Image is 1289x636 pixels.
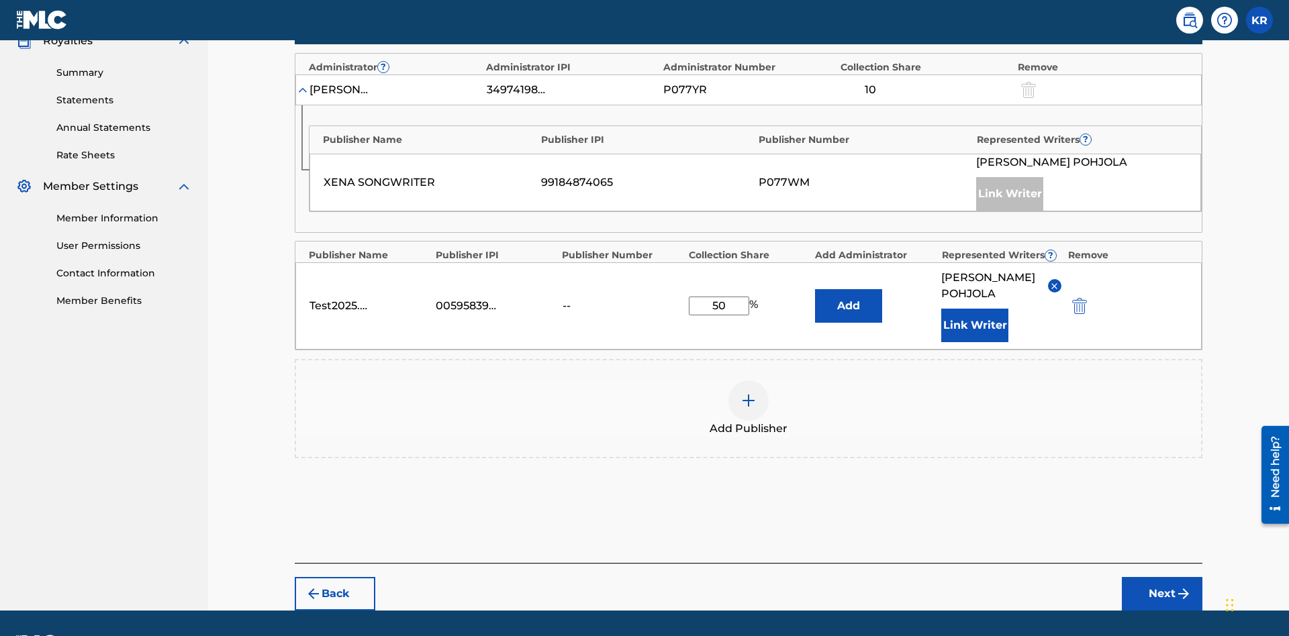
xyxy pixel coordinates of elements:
[663,60,834,74] div: Administrator Number
[56,66,192,80] a: Summary
[176,178,192,195] img: expand
[16,10,68,30] img: MLC Logo
[541,174,752,191] div: 99184874065
[815,289,882,323] button: Add
[1049,281,1059,291] img: remove-from-list-button
[56,121,192,135] a: Annual Statements
[436,248,556,262] div: Publisher IPI
[56,266,192,280] a: Contact Information
[56,211,192,225] a: Member Information
[56,294,192,308] a: Member Benefits
[43,33,93,49] span: Royalties
[486,60,657,74] div: Administrator IPI
[689,248,809,262] div: Collection Share
[1122,577,1202,611] button: Next
[309,248,429,262] div: Publisher Name
[710,421,787,437] span: Add Publisher
[56,93,192,107] a: Statements
[323,133,534,147] div: Publisher Name
[1176,586,1192,602] img: f7272a7cc735f4ea7f67.svg
[1072,298,1087,314] img: 12a2ab48e56ec057fbd8.svg
[977,133,1188,147] div: Represented Writers
[759,174,969,191] div: P077WM
[1216,12,1233,28] img: help
[56,239,192,253] a: User Permissions
[305,586,322,602] img: 7ee5dd4eb1f8a8e3ef2f.svg
[378,62,389,72] span: ?
[1182,12,1198,28] img: search
[16,33,32,49] img: Royalties
[562,248,682,262] div: Publisher Number
[56,148,192,162] a: Rate Sheets
[324,174,534,191] div: XENA SONGWRITER
[1018,60,1188,74] div: Remove
[176,33,192,49] img: expand
[1226,585,1234,625] div: Drag
[296,83,309,97] img: expand-cell-toggle
[749,297,761,315] span: %
[541,133,753,147] div: Publisher IPI
[1068,248,1188,262] div: Remove
[741,392,757,409] img: add
[759,133,970,147] div: Publisher Number
[941,309,1008,342] button: Link Writer
[295,577,375,611] button: Back
[1080,134,1091,145] span: ?
[16,178,32,195] img: Member Settings
[841,60,1011,74] div: Collection Share
[941,270,1037,302] span: [PERSON_NAME] POHJOLA
[1251,421,1289,531] iframe: Resource Center
[1246,7,1273,34] div: User Menu
[1045,250,1056,261] span: ?
[1211,7,1238,34] div: Help
[43,178,138,195] span: Member Settings
[815,248,935,262] div: Add Administrator
[976,154,1127,170] span: [PERSON_NAME] POHJOLA
[309,60,479,74] div: Administrator
[942,248,1062,262] div: Represented Writers
[1176,7,1203,34] a: Public Search
[1222,572,1289,636] iframe: Chat Widget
